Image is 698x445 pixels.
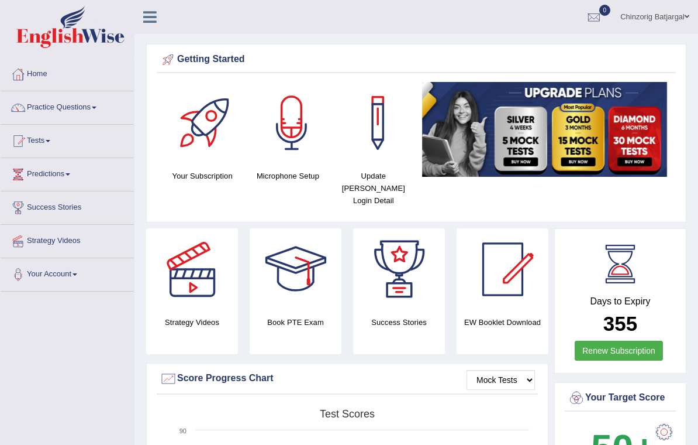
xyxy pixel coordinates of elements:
span: 0 [599,5,611,16]
a: Success Stories [1,191,134,221]
div: Your Target Score [568,389,673,407]
h4: Update [PERSON_NAME] Login Detail [337,170,410,207]
a: Renew Subscription [575,341,663,361]
a: Home [1,58,134,87]
h4: Days to Expiry [568,296,673,307]
b: 355 [603,312,637,335]
h4: Microphone Setup [251,170,324,182]
a: Strategy Videos [1,225,134,254]
img: small5.jpg [422,82,667,177]
a: Your Account [1,258,134,287]
tspan: Test scores [320,408,375,420]
a: Tests [1,125,134,154]
a: Practice Questions [1,91,134,121]
h4: Success Stories [353,316,445,328]
div: Getting Started [160,51,673,69]
h4: Your Subscription [165,170,239,182]
a: Predictions [1,158,134,187]
text: 90 [179,427,186,434]
h4: EW Booklet Download [457,316,548,328]
div: Score Progress Chart [160,370,535,388]
h4: Strategy Videos [146,316,238,328]
h4: Book PTE Exam [250,316,341,328]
